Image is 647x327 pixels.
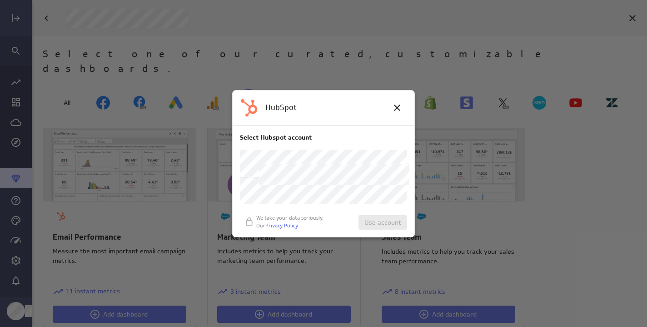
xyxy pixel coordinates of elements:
a: Privacy Policy [265,222,298,229]
img: service icon [240,99,258,117]
p: We take your data seriously. Our [256,214,324,230]
p: Select Hubspot account [240,133,407,142]
button: Use account [358,215,407,230]
span: Use account [364,218,401,226]
p: HubSpot [265,102,297,113]
div: Add new account, undefined [240,177,407,204]
div: Kingsley @ HubSpot created Aug 24, 2025 at 3:38 PM EDT, Hubspot [240,150,407,177]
